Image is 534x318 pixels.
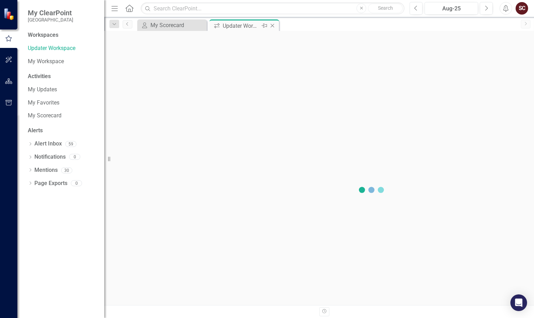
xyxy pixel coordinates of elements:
[141,2,404,15] input: Search ClearPoint...
[65,141,76,147] div: 59
[3,8,16,20] img: ClearPoint Strategy
[69,154,80,160] div: 0
[510,294,527,311] div: Open Intercom Messenger
[28,17,73,23] small: [GEOGRAPHIC_DATA]
[427,5,476,13] div: Aug-25
[150,21,205,30] div: My Scorecard
[223,22,260,30] div: Updater Workspace
[34,166,58,174] a: Mentions
[71,181,82,186] div: 0
[28,86,97,94] a: My Updates
[61,167,72,173] div: 30
[28,73,97,81] div: Activities
[28,31,58,39] div: Workspaces
[28,99,97,107] a: My Favorites
[516,2,528,15] button: SC
[28,127,97,135] div: Alerts
[34,140,62,148] a: Alert Inbox
[28,112,97,120] a: My Scorecard
[34,179,67,187] a: Page Exports
[368,3,403,13] button: Search
[28,44,97,52] a: Updater Workspace
[425,2,478,15] button: Aug-25
[34,153,66,161] a: Notifications
[28,9,73,17] span: My ClearPoint
[378,5,393,11] span: Search
[139,21,205,30] a: My Scorecard
[28,58,97,66] a: My Workspace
